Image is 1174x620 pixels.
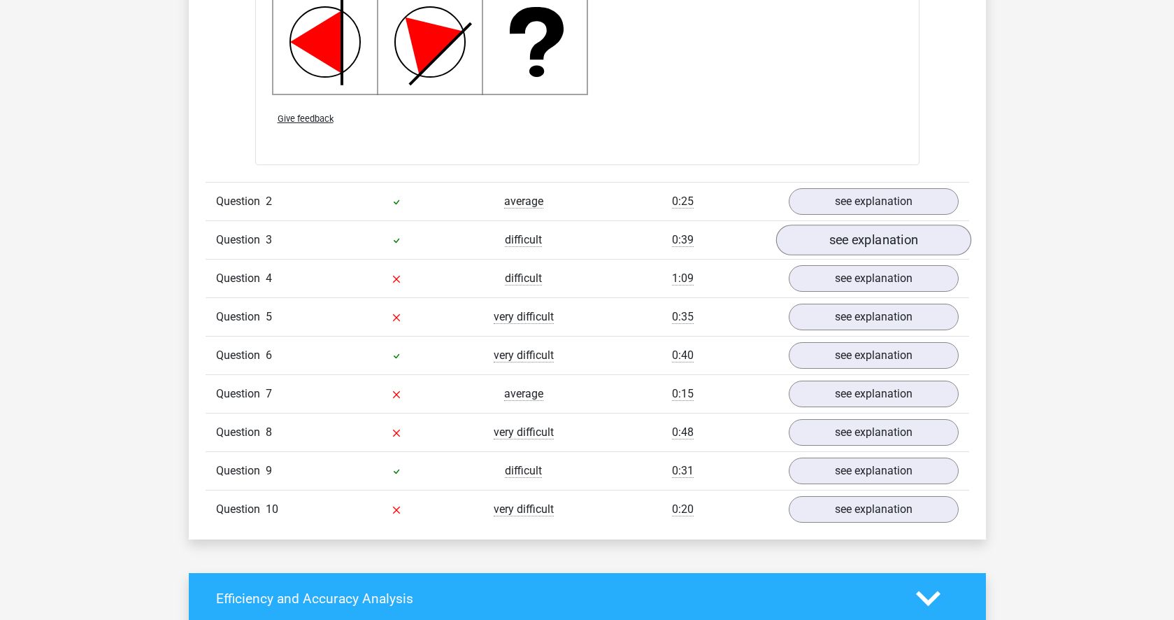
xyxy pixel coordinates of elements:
[672,195,694,209] span: 0:25
[216,232,266,248] span: Question
[266,464,272,477] span: 9
[266,502,278,516] span: 10
[278,113,334,124] span: Give feedback
[672,272,694,286] span: 1:09
[789,419,959,446] a: see explanation
[266,195,272,208] span: 2
[216,501,266,518] span: Question
[505,464,542,478] span: difficult
[672,464,694,478] span: 0:31
[672,502,694,516] span: 0:20
[494,348,554,362] span: very difficult
[672,425,694,439] span: 0:48
[789,458,959,484] a: see explanation
[266,425,272,439] span: 8
[494,425,554,439] span: very difficult
[266,310,272,323] span: 5
[266,272,272,285] span: 4
[216,424,266,441] span: Question
[672,310,694,324] span: 0:35
[216,347,266,364] span: Question
[216,591,895,607] h4: Efficiency and Accuracy Analysis
[672,233,694,247] span: 0:39
[672,387,694,401] span: 0:15
[505,272,542,286] span: difficult
[789,188,959,215] a: see explanation
[672,348,694,362] span: 0:40
[504,387,543,401] span: average
[504,195,543,209] span: average
[216,270,266,287] span: Question
[494,310,554,324] span: very difficult
[789,304,959,330] a: see explanation
[789,342,959,369] a: see explanation
[216,386,266,402] span: Question
[505,233,542,247] span: difficult
[216,309,266,325] span: Question
[216,463,266,479] span: Question
[266,387,272,400] span: 7
[789,265,959,292] a: see explanation
[789,381,959,407] a: see explanation
[266,233,272,246] span: 3
[216,193,266,210] span: Question
[494,502,554,516] span: very difficult
[775,225,971,255] a: see explanation
[266,348,272,362] span: 6
[789,496,959,523] a: see explanation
